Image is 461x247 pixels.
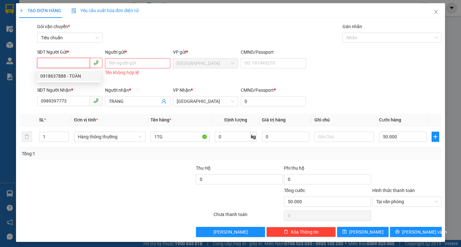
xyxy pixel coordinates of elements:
[213,211,284,222] div: Chưa thanh toán
[75,5,140,20] div: [GEOGRAPHIC_DATA]
[37,87,102,94] div: SĐT Người Nhận
[314,132,374,142] input: Ghi Chú
[37,69,102,83] div: Số điện thoại không được bỏ trống
[196,227,265,237] button: [PERSON_NAME]
[74,117,98,122] span: Đơn vị tính
[105,69,170,76] div: Tên không hợp lệ
[196,166,211,171] span: Thu Hộ
[75,20,140,27] div: NGA
[241,49,306,56] div: CMND/Passport
[37,24,70,29] span: Gói vận chuyển
[372,188,415,193] label: Hình thức thanh toán
[177,96,234,106] span: Tuy Hòa
[19,8,61,13] span: TẠO ĐƠN HÀNG
[402,228,447,235] span: [PERSON_NAME] và In
[241,87,306,94] div: CMND/Passport
[433,9,439,14] span: close
[432,134,439,139] span: plus
[173,49,238,56] div: VP gửi
[5,5,15,12] span: Gửi:
[390,227,441,237] button: printer[PERSON_NAME] và In
[395,229,400,235] span: printer
[214,228,248,235] span: [PERSON_NAME]
[379,117,401,122] span: Cước hàng
[37,49,102,56] div: SĐT Người Gửi
[41,33,99,42] span: Tiêu chuẩn
[161,99,166,104] span: user-add
[349,228,384,235] span: [PERSON_NAME]
[284,188,305,193] span: Tổng cước
[39,117,44,122] span: SL
[250,132,257,142] span: kg
[71,8,139,13] span: Yêu cầu xuất hóa đơn điện tử
[5,20,70,27] div: HƯƠNG
[105,49,170,56] div: Người gửi
[432,132,439,142] button: plus
[376,197,438,206] span: Tại văn phòng
[224,117,247,122] span: Định lượng
[262,132,310,142] input: 0
[173,88,191,93] span: VP Nhận
[337,227,389,237] button: save[PERSON_NAME]
[22,150,178,157] div: Tổng: 1
[19,8,24,13] span: plus
[78,132,141,142] span: Hàng thông thường
[40,73,97,80] div: 0918637888 - TOÀN
[312,114,376,126] th: Ghi chú
[105,87,170,94] div: Người nhận
[75,27,140,36] div: 0399035278
[284,165,371,174] div: Phí thu hộ
[266,227,336,237] button: deleteXóa Thông tin
[75,36,140,44] div: 0
[150,132,210,142] input: VD: Bàn, Ghế
[5,5,70,20] div: [GEOGRAPHIC_DATA]
[262,117,286,122] span: Giá trị hàng
[75,5,90,12] span: Nhận:
[342,229,347,235] span: save
[36,71,101,81] div: 0918637888 - TOÀN
[93,98,99,103] span: phone
[150,117,171,122] span: Tên hàng
[284,229,288,235] span: delete
[5,27,70,36] div: 0935433722
[343,24,362,29] label: Gán nhãn
[22,132,32,142] button: delete
[71,8,77,13] img: icon
[177,58,234,68] span: Đà Nẵng
[427,3,445,21] button: Close
[291,228,319,235] span: Xóa Thông tin
[93,60,99,65] span: phone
